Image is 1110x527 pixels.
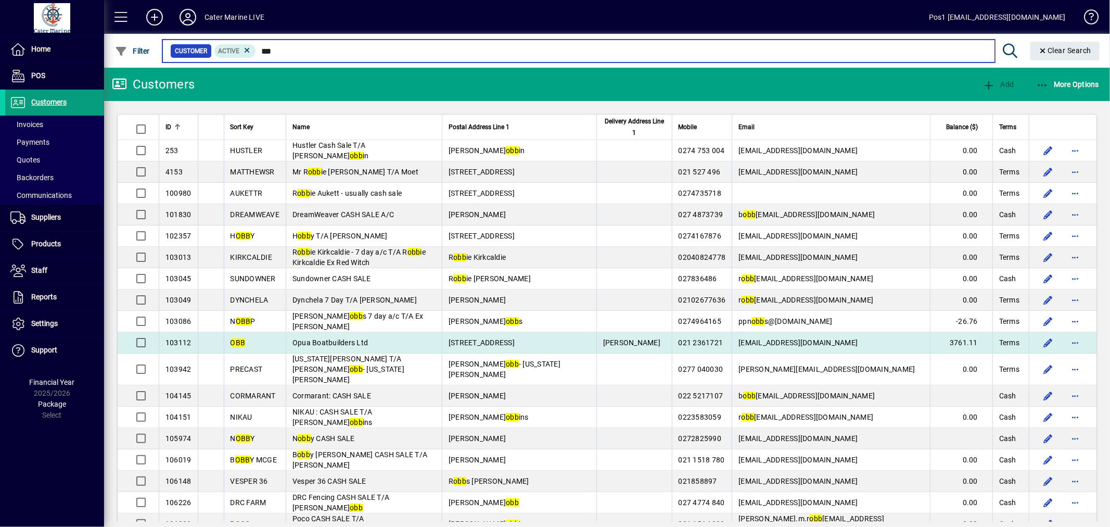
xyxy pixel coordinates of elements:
[738,253,858,261] span: [EMAIL_ADDRESS][DOMAIN_NAME]
[5,311,104,337] a: Settings
[10,156,40,164] span: Quotes
[5,258,104,284] a: Staff
[449,392,506,400] span: [PERSON_NAME]
[1040,313,1056,330] button: Edit
[165,189,192,197] span: 100980
[165,434,192,443] span: 105974
[165,296,192,304] span: 103049
[453,477,466,485] em: obb
[231,121,254,133] span: Sort Key
[1040,142,1056,159] button: Edit
[1067,292,1083,308] button: More options
[298,232,311,240] em: obb
[1067,313,1083,330] button: More options
[138,8,171,27] button: Add
[1067,494,1083,511] button: More options
[449,210,506,219] span: [PERSON_NAME]
[1040,249,1056,266] button: Edit
[1067,185,1083,202] button: More options
[292,434,355,443] span: N y CASH SALE
[999,455,1016,465] span: Cash
[679,317,722,325] span: 0274964165
[350,152,363,160] em: obb
[449,434,506,443] span: [PERSON_NAME]
[292,312,424,331] span: [PERSON_NAME] s 7 day a/c T/A Ex [PERSON_NAME]
[175,46,207,56] span: Customer
[1067,361,1083,378] button: More options
[930,449,992,471] td: 0.00
[937,121,987,133] div: Balance ($)
[449,253,506,261] span: R ie Kirkcaldie
[292,493,389,512] span: DRC Fencing CASH SALE T/A [PERSON_NAME]
[449,121,509,133] span: Postal Address Line 1
[453,253,466,261] em: obb
[231,456,277,464] span: B Y MCGE
[506,360,519,368] em: obb
[1067,249,1083,266] button: More options
[679,146,725,155] span: 0274 753 004
[929,9,1066,26] div: Pos1 [EMAIL_ADDRESS][DOMAIN_NAME]
[31,319,58,328] span: Settings
[10,191,72,199] span: Communications
[165,477,192,485] span: 106148
[5,186,104,204] a: Communications
[449,317,522,325] span: [PERSON_NAME] s
[236,232,251,240] em: OBB
[930,247,992,268] td: 0.00
[1039,46,1092,55] span: Clear Search
[231,296,269,304] span: DYNCHELA
[506,317,519,325] em: obb
[292,141,369,160] span: Hustler Cash Sale T/A [PERSON_NAME] in
[738,146,858,155] span: [EMAIL_ADDRESS][DOMAIN_NAME]
[5,116,104,133] a: Invoices
[5,231,104,257] a: Products
[31,240,61,248] span: Products
[165,392,192,400] span: 104145
[1067,270,1083,287] button: More options
[165,317,192,325] span: 103086
[679,121,697,133] span: Mobile
[738,338,858,347] span: [EMAIL_ADDRESS][DOMAIN_NAME]
[930,161,992,183] td: 0.00
[165,168,183,176] span: 4153
[1067,387,1083,404] button: More options
[10,120,43,129] span: Invoices
[930,204,992,225] td: 0.00
[292,232,388,240] span: H y T/A [PERSON_NAME]
[31,293,57,301] span: Reports
[112,42,152,60] button: Filter
[1040,473,1056,490] button: Edit
[112,76,195,93] div: Customers
[738,434,858,443] span: [EMAIL_ADDRESS][DOMAIN_NAME]
[742,274,755,283] em: obb
[297,248,310,256] em: obb
[1067,164,1083,180] button: More options
[219,47,240,55] span: Active
[679,210,723,219] span: 027 4873739
[5,151,104,169] a: Quotes
[751,317,764,325] em: obb
[930,492,992,513] td: 0.00
[31,98,67,106] span: Customers
[603,338,660,347] span: [PERSON_NAME]
[1040,164,1056,180] button: Edit
[930,471,992,492] td: 0.00
[449,232,515,240] span: [STREET_ADDRESS]
[810,515,823,523] em: obb
[679,413,722,421] span: 0223583059
[999,476,1016,486] span: Cash
[506,498,519,507] em: obb
[999,391,1016,401] span: Cash
[165,210,192,219] span: 101830
[738,477,858,485] span: [EMAIL_ADDRESS][DOMAIN_NAME]
[30,378,75,386] span: Financial Year
[1040,228,1056,244] button: Edit
[738,121,755,133] span: Email
[350,312,363,320] em: obb
[506,413,519,421] em: obb
[292,121,436,133] div: Name
[449,146,525,155] span: [PERSON_NAME] in
[506,146,519,155] em: obb
[453,274,466,283] em: obb
[1030,42,1100,60] button: Clear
